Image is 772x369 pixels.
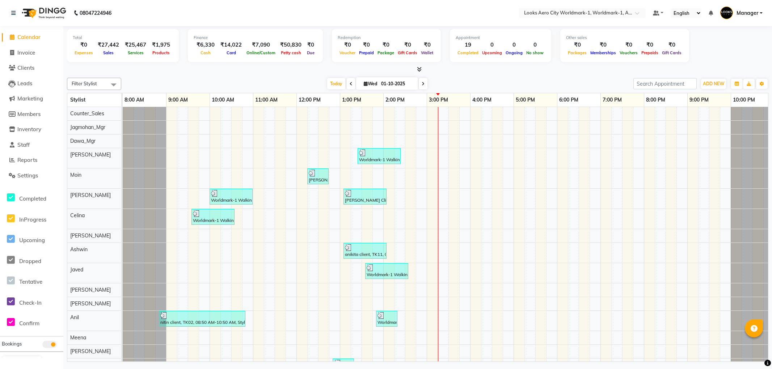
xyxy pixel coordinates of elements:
div: Worldmark-1 Walkin Client, TK01, 09:35 AM-10:35 AM, K Wash Shampoo(F) (₹300),Blow Dry Stylist(F)*... [192,210,234,224]
div: ₹0 [376,41,396,49]
div: Worldmark-1 Walkin Client, TK14, 01:25 PM-02:25 PM, Global Color Inoa(F)* (₹5000) [358,149,400,163]
a: 1:00 PM [340,95,363,105]
span: Upcoming [19,237,45,244]
span: Expenses [73,50,95,55]
a: 8:00 PM [644,95,667,105]
a: 3:00 PM [427,95,450,105]
div: ₹0 [338,41,357,49]
div: [PERSON_NAME] CLIENT, TK06, 12:15 PM-12:45 PM, Blow Dry Stylist(F)* (₹400) [308,170,328,183]
a: Inventory [2,125,62,134]
span: Celina [70,212,85,219]
a: Settings [2,172,62,180]
span: Staff [17,141,30,148]
b: 08047224946 [80,3,111,23]
span: Dawa_Mgr [70,138,96,144]
div: Worldmark-1 Walkin Client, TK15, 01:35 PM-02:35 PM, Stylist Cut(M) (₹700),[PERSON_NAME] Trimming ... [366,264,408,278]
span: No show [524,50,545,55]
span: Clients [17,64,34,71]
div: ₹0 [660,41,683,49]
span: Online/Custom [245,50,277,55]
div: ₹1,975 [149,41,173,49]
span: Tentative [19,278,42,285]
span: Members [17,111,41,117]
span: Vouchers [618,50,640,55]
span: Anil [70,314,79,321]
span: Bookings [2,341,22,347]
span: Completed [456,50,480,55]
div: 0 [480,41,504,49]
a: 12:00 PM [297,95,322,105]
span: Leads [17,80,32,87]
span: Ongoing [504,50,524,55]
a: 5:00 PM [514,95,537,105]
img: Manager [720,7,733,19]
span: Manager [737,9,758,17]
div: ₹0 [640,41,660,49]
a: Calendar [2,33,62,42]
span: Packages [566,50,589,55]
a: Clients [2,64,62,72]
span: [PERSON_NAME] [70,287,111,293]
a: 6:00 PM [557,95,580,105]
div: [PERSON_NAME] Client, TK12, 01:05 PM-02:05 PM, Cr.Stylist Cut(F) (₹2000) [344,190,386,203]
span: Moin [70,172,81,178]
span: Completed [19,195,46,202]
div: Total [73,35,173,41]
span: Wed [362,81,379,86]
span: Sales [101,50,115,55]
a: 7:00 PM [601,95,624,105]
span: [PERSON_NAME] [70,348,111,355]
div: ₹25,467 [122,41,149,49]
img: logo [18,3,68,23]
iframe: chat widget [742,340,765,362]
div: Worldmark-1 Walkin Client, TK03, 10:00 AM-11:00 AM, K Wash Shampoo(F) (₹300),Blow Dry Stylist(F)*... [210,190,252,203]
div: Worldmark-1 Walkin Client, TK09, 01:50 PM-02:20 PM, Detan(M) (₹500) [377,312,397,326]
a: Leads [2,80,62,88]
span: Inventory [17,126,41,133]
span: Petty cash [279,50,303,55]
span: Memberships [589,50,618,55]
input: 2025-10-01 [379,78,415,89]
span: Settings [17,172,38,179]
div: ₹0 [566,41,589,49]
span: Voucher [338,50,357,55]
span: Dropped [19,258,41,265]
span: Prepaids [640,50,660,55]
span: Calendar [17,34,41,40]
span: Javed [70,266,83,273]
div: ₹0 [73,41,95,49]
span: Today [327,78,345,89]
span: Check-In [19,299,42,306]
span: Meena [70,334,86,341]
div: nitin client, TK02, 08:50 AM-10:50 AM, Stylist Cut(M) (₹700),[PERSON_NAME] Trimming (₹500),Color ... [160,312,245,326]
div: ₹27,442 [95,41,122,49]
span: [PERSON_NAME] [70,151,111,158]
span: Services [126,50,145,55]
div: ₹0 [589,41,618,49]
span: Counter_Sales [70,110,104,117]
span: [PERSON_NAME] [70,300,111,307]
div: ₹0 [357,41,376,49]
a: 10:00 PM [731,95,757,105]
div: Finance [194,35,317,41]
a: 10:00 AM [210,95,236,105]
span: Due [305,50,316,55]
a: 11:00 AM [253,95,279,105]
div: Redemption [338,35,435,41]
div: 19 [456,41,480,49]
span: Stylist [70,96,85,103]
a: 8:00 AM [123,95,146,105]
div: ₹0 [304,41,317,49]
a: Staff [2,141,62,149]
input: Search Appointment [633,78,697,89]
a: Members [2,110,62,119]
span: Reports [17,156,37,163]
div: ₹7,090 [245,41,277,49]
a: 2:00 PM [384,95,406,105]
span: Wallet [419,50,435,55]
span: Invoice [17,49,35,56]
div: anikita client, TK11, 01:05 PM-02:05 PM, Cr.Stylist Cut(F) (₹2000) [344,244,386,258]
span: Cash [199,50,212,55]
div: ₹0 [618,41,640,49]
a: 9:00 PM [688,95,710,105]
